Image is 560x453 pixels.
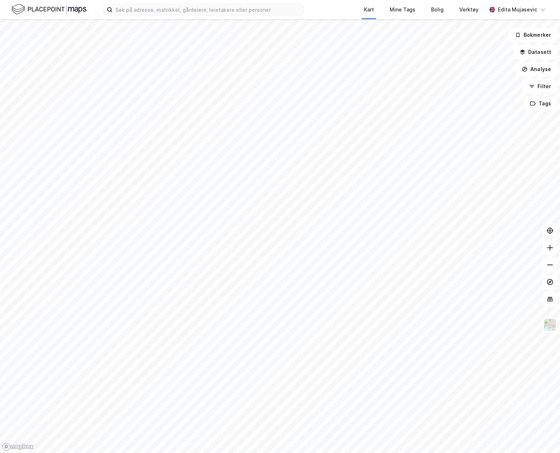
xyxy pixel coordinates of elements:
[11,3,86,16] img: logo.f888ab2527a4732fd821a326f86c7f29.svg
[459,5,479,14] div: Verktøy
[524,419,560,453] iframe: Chat Widget
[498,5,537,14] div: Edita Mujasevic
[390,5,415,14] div: Mine Tags
[431,5,444,14] div: Bolig
[364,5,374,14] div: Kart
[112,4,303,15] input: Søk på adresse, matrikkel, gårdeiere, leietakere eller personer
